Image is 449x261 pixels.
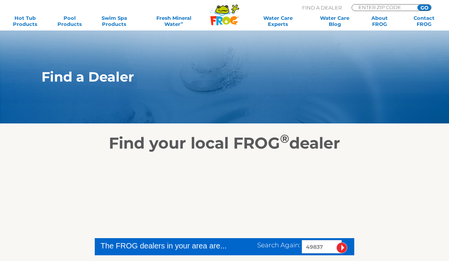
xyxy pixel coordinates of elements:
h2: Find your local FROG dealer [30,133,419,152]
sup: ® [280,131,289,146]
input: Submit [336,242,347,253]
a: Fresh MineralWater∞ [142,15,206,27]
h1: Find a Dealer [41,69,380,85]
input: Zip Code Form [358,5,409,10]
a: Water CareBlog [317,15,352,27]
a: Hot TubProducts [8,15,42,27]
a: PoolProducts [52,15,87,27]
a: AboutFROG [362,15,397,27]
span: Search Again: [257,241,300,249]
a: Swim SpaProducts [97,15,132,27]
a: Water CareExperts [248,15,307,27]
div: The FROG dealers in your area are... [100,240,227,251]
input: GO [417,5,431,11]
p: Find A Dealer [302,4,342,11]
a: ContactFROG [407,15,441,27]
sup: ∞ [180,21,183,25]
